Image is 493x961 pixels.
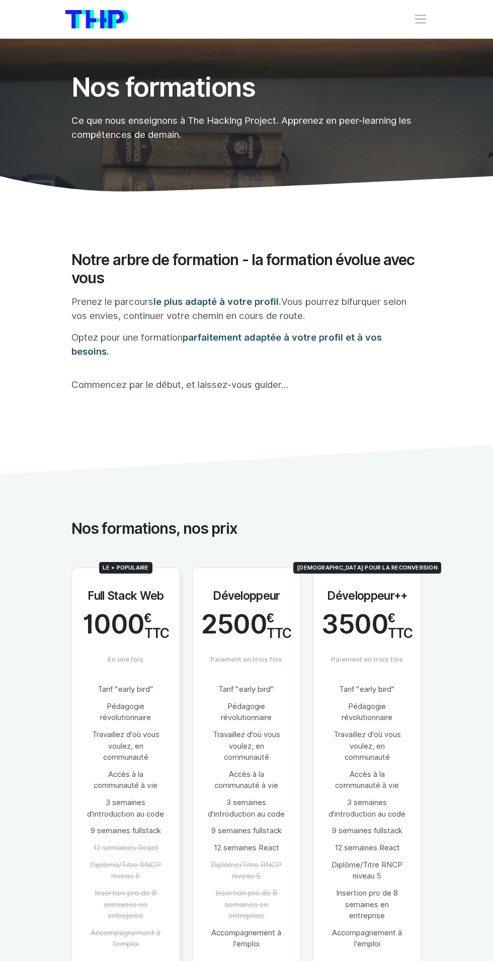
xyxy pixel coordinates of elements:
span: Diplôme/Titre RNCP niveau 5 [332,860,402,881]
span: parfaitement adaptée à votre profil et à vos besoins. [71,332,382,357]
p: Commencez par le début, et laissez-vous guider... [71,377,422,391]
button: Toggle navigation [414,12,428,26]
span: Pédagogie révolutionnaire [342,702,392,723]
span: 3 semaines d'introduction au code [208,798,285,819]
span: 9 semaines fullstack [91,826,161,835]
span: le plus adapté à votre profil. [153,296,281,307]
span: [DEMOGRAPHIC_DATA] pour la reconversion [293,562,442,574]
h3: Développeur [213,589,280,602]
span: Accès à la communauté à vie [94,770,157,790]
h3: Développeur++ [327,589,407,602]
span: Insertion pro de 8 semaines en entreprise [336,889,398,920]
p: Prenez le parcours Vous pourrez bifurquer selon vos envies, continuer votre chemin en cours de ro... [71,294,422,323]
span: 12 semaines React [93,843,158,852]
span: Accompagnement à l'emploi [91,928,160,949]
p: Optez pour une formation [71,330,422,358]
span: Tarif "early bird" [339,685,395,694]
span: 12 semaines React [214,843,279,852]
span: 3 semaines d'introduction au code [328,798,405,819]
span: Travaillez d'où vous voulez, en communauté [334,730,401,762]
span: Travaillez d'où vous voulez, en communauté [92,730,159,762]
span: Paiement en trois fois [210,655,282,664]
span: Accompagnement à l'emploi [332,928,402,949]
h2: Nos formations, nos prix [71,519,422,537]
span: Pédagogie révolutionnaire [100,702,151,723]
span: 9 semaines fullstack [332,826,402,835]
span: Tarif "early bird" [98,685,153,694]
p: Ce que nous enseignons à The Hacking Project. Apprenez en peer-learning les compétences de demain. [71,113,422,141]
span: 3500 [321,610,388,639]
span: 2500 [201,610,267,639]
span: 12 semaines React [335,843,400,852]
span: € TTC [388,610,413,642]
span: Accompagnement à l'emploi [211,928,281,949]
span: Le + populaire [99,562,152,574]
h2: Notre arbre de formation - la formation évolue avec vous [71,251,422,287]
span: En une fois [108,655,143,664]
span: Paiement en trois fois [331,655,403,664]
img: logo [65,10,128,29]
span: Accès à la communauté à vie [214,770,278,790]
span: Insertion pro de 8 semaines en entreprise [215,889,277,920]
span: Tarif "early bird" [218,685,274,694]
span: 9 semaines fullstack [211,826,282,835]
span: Accès à la communauté à vie [335,770,399,790]
span: Diplôme/Titre RNCP niveau 5 [211,860,282,881]
span: Travaillez d'où vous voulez, en communauté [213,730,280,762]
span: € TTC [267,610,292,642]
span: 3 semaines d'introduction au code [87,798,164,819]
span: Diplôme/Titre RNCP niveau 5 [90,860,161,881]
span: 1000 [83,610,144,639]
h3: Full Stack Web [88,589,164,602]
span: Pédagogie révolutionnaire [221,702,272,723]
h1: Nos formations [71,73,422,102]
span: Insertion pro de 8 semaines en entreprise [95,889,156,920]
span: € TTC [144,610,170,642]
